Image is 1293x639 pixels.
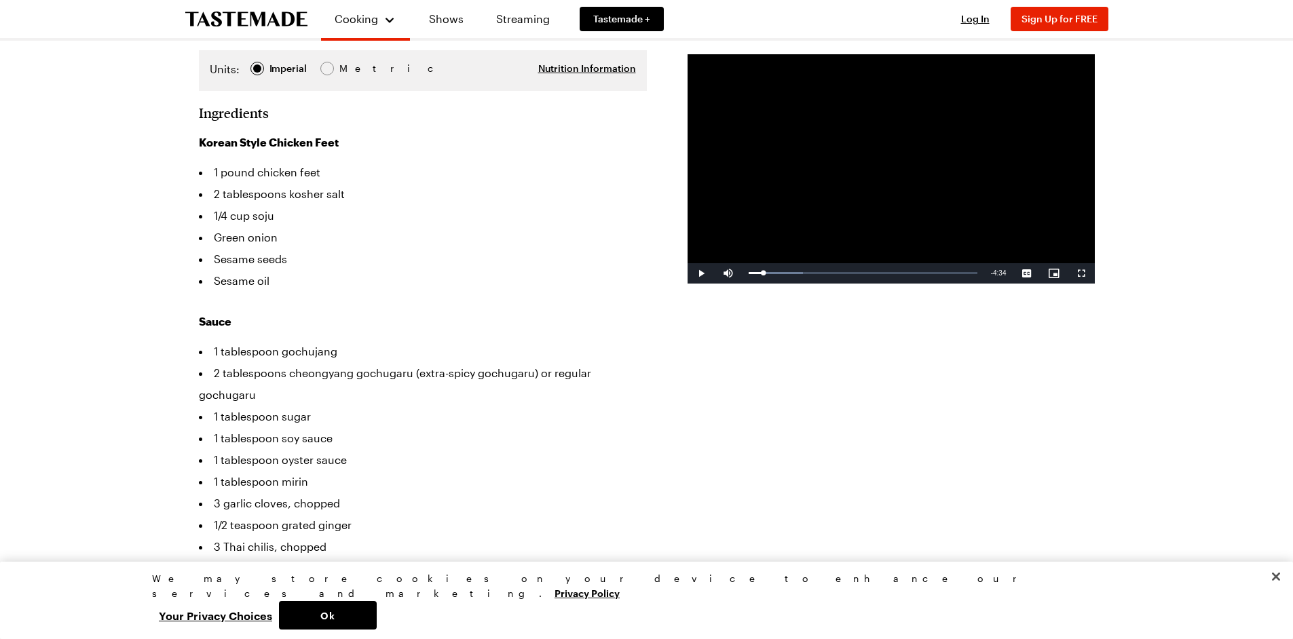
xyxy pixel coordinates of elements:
li: 2 tablespoons cheongyang gochugaru (extra-spicy gochugaru) or regular gochugaru [199,362,647,406]
div: Imperial Metric [210,61,368,80]
span: Cooking [335,12,378,25]
div: We may store cookies on your device to enhance our services and marketing. [152,571,1129,601]
div: Imperial [269,61,307,76]
li: 1 tablespoon soy sauce [199,427,647,449]
h3: Korean Style Chicken Feet [199,134,647,151]
h2: Ingredients [199,104,269,121]
li: Green onion [199,227,647,248]
span: Imperial [269,61,308,76]
li: Sesame oil [199,270,647,292]
span: Metric [339,61,369,76]
button: Close [1261,562,1291,592]
li: 2 tablespoons kosher salt [199,183,647,205]
li: Sesame seeds [199,248,647,270]
label: Units: [210,61,240,77]
button: Picture-in-Picture [1041,263,1068,284]
button: Log In [948,12,1002,26]
span: 4:34 [993,269,1006,277]
button: Ok [279,601,377,630]
li: 1 tablespoon gochujang [199,341,647,362]
button: Fullscreen [1068,263,1095,284]
span: Log In [961,13,990,24]
a: To Tastemade Home Page [185,12,307,27]
div: Progress Bar [749,272,977,274]
li: 1 pound chicken feet [199,161,647,183]
li: 3 Thai chilis, chopped [199,536,647,558]
li: 1 tablespoon oyster sauce [199,449,647,471]
video-js: Video Player [688,54,1095,284]
span: - [991,269,993,277]
h3: Sauce [199,313,647,330]
li: 1/4 teaspoon black pepper [199,558,647,579]
span: Sign Up for FREE [1022,13,1098,24]
a: More information about your privacy, opens in a new tab [555,586,620,599]
button: Play [688,263,715,284]
div: Metric [339,61,368,76]
button: Your Privacy Choices [152,601,279,630]
span: Tastemade + [593,12,650,26]
a: Tastemade + [580,7,664,31]
button: Nutrition Information [538,62,636,75]
li: 1 tablespoon mirin [199,471,647,492]
button: Sign Up for FREE [1011,7,1108,31]
button: Cooking [335,5,396,33]
li: 1/4 cup soju [199,205,647,227]
button: Mute [715,263,742,284]
div: Privacy [152,571,1129,630]
li: 1 tablespoon sugar [199,406,647,427]
li: 3 garlic cloves, chopped [199,492,647,514]
li: 1/2 teaspoon grated ginger [199,514,647,536]
button: Captions [1013,263,1041,284]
